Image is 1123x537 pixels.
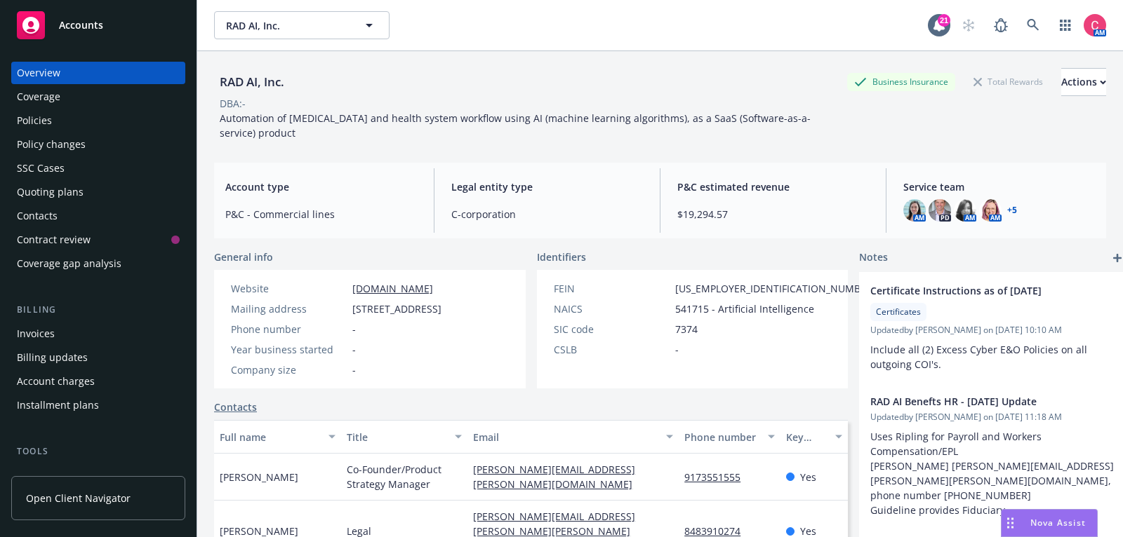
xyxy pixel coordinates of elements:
[451,207,643,222] span: C-corporation
[847,73,955,90] div: Business Insurance
[17,346,88,369] div: Billing updates
[347,462,463,491] span: Co-Founder/Product Strategy Manager
[352,322,356,337] span: -
[17,252,121,275] div: Coverage gap analysis
[966,73,1050,90] div: Total Rewards
[554,342,670,357] div: CSLB
[11,181,185,203] a: Quoting plans
[11,252,185,275] a: Coverage gap analysis
[231,342,347,357] div: Year business started
[1084,14,1106,36] img: photo
[554,281,670,296] div: FEIN
[537,250,586,264] span: Identifiers
[1051,11,1079,39] a: Switch app
[1030,517,1086,529] span: Nova Assist
[17,464,77,487] div: Manage files
[17,205,58,227] div: Contacts
[59,20,103,31] span: Accounts
[17,370,95,393] div: Account charges
[675,322,698,337] span: 7374
[17,86,60,108] div: Coverage
[226,18,347,33] span: RAD AI, Inc.
[220,430,320,444] div: Full name
[347,430,447,444] div: Title
[684,430,759,444] div: Phone number
[17,157,65,179] div: SSC Cases
[352,342,356,357] span: -
[780,420,848,454] button: Key contact
[11,205,185,227] a: Contacts
[11,346,185,369] a: Billing updates
[17,109,52,132] div: Policies
[870,429,1115,517] p: Uses Ripling for Payroll and Workers Compensation/EPL [PERSON_NAME] [PERSON_NAME][EMAIL_ADDRESS][...
[17,181,84,203] div: Quoting plans
[11,370,185,393] a: Account charges
[11,109,185,132] a: Policies
[1061,69,1106,95] div: Actions
[979,199,1002,222] img: photo
[11,157,185,179] a: SSC Cases
[214,250,273,264] span: General info
[214,73,290,91] div: RAD AI, Inc.
[214,420,341,454] button: Full name
[954,199,976,222] img: photo
[675,281,876,296] span: [US_EMPLOYER_IDENTIFICATION_NUMBER]
[352,362,356,377] span: -
[859,250,888,266] span: Notes
[26,491,131,505] span: Open Client Navigator
[214,11,390,39] button: RAD AI, Inc.
[870,394,1078,409] span: RAD AI Benefts HR - [DATE] Update
[903,179,1095,194] span: Service team
[903,199,926,222] img: photo
[870,324,1115,337] span: Updated by [PERSON_NAME] on [DATE] 10:10 AM
[1001,509,1098,537] button: Nova Assist
[11,444,185,458] div: Tools
[220,470,298,484] span: [PERSON_NAME]
[231,301,347,316] div: Mailing address
[677,179,869,194] span: P&C estimated revenue
[451,179,643,194] span: Legal entity type
[17,322,55,345] div: Invoices
[17,62,60,84] div: Overview
[11,62,185,84] a: Overview
[352,301,441,316] span: [STREET_ADDRESS]
[1007,206,1017,215] a: +5
[231,322,347,337] div: Phone number
[231,281,347,296] div: Website
[11,322,185,345] a: Invoices
[11,133,185,156] a: Policy changes
[929,199,951,222] img: photo
[675,342,679,357] span: -
[554,322,670,337] div: SIC code
[987,11,1015,39] a: Report a Bug
[1061,68,1106,96] button: Actions
[352,282,433,295] a: [DOMAIN_NAME]
[955,11,983,39] a: Start snowing
[17,394,99,416] div: Installment plans
[341,420,468,454] button: Title
[220,111,811,140] span: Automation of [MEDICAL_DATA] and health system workflow using AI (machine learning algorithms), a...
[220,96,246,111] div: DBA: -
[11,303,185,317] div: Billing
[870,283,1078,298] span: Certificate Instructions as of [DATE]
[684,470,752,484] a: 9173551555
[675,301,814,316] span: 541715 - Artificial Intelligence
[225,179,417,194] span: Account type
[800,470,816,484] span: Yes
[1002,510,1019,536] div: Drag to move
[677,207,869,222] span: $19,294.57
[17,229,91,251] div: Contract review
[473,430,658,444] div: Email
[679,420,780,454] button: Phone number
[11,6,185,45] a: Accounts
[1019,11,1047,39] a: Search
[11,464,185,487] a: Manage files
[17,133,86,156] div: Policy changes
[938,14,950,27] div: 21
[554,301,670,316] div: NAICS
[473,463,644,491] a: [PERSON_NAME][EMAIL_ADDRESS][PERSON_NAME][DOMAIN_NAME]
[11,394,185,416] a: Installment plans
[11,229,185,251] a: Contract review
[225,207,417,222] span: P&C - Commercial lines
[786,430,827,444] div: Key contact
